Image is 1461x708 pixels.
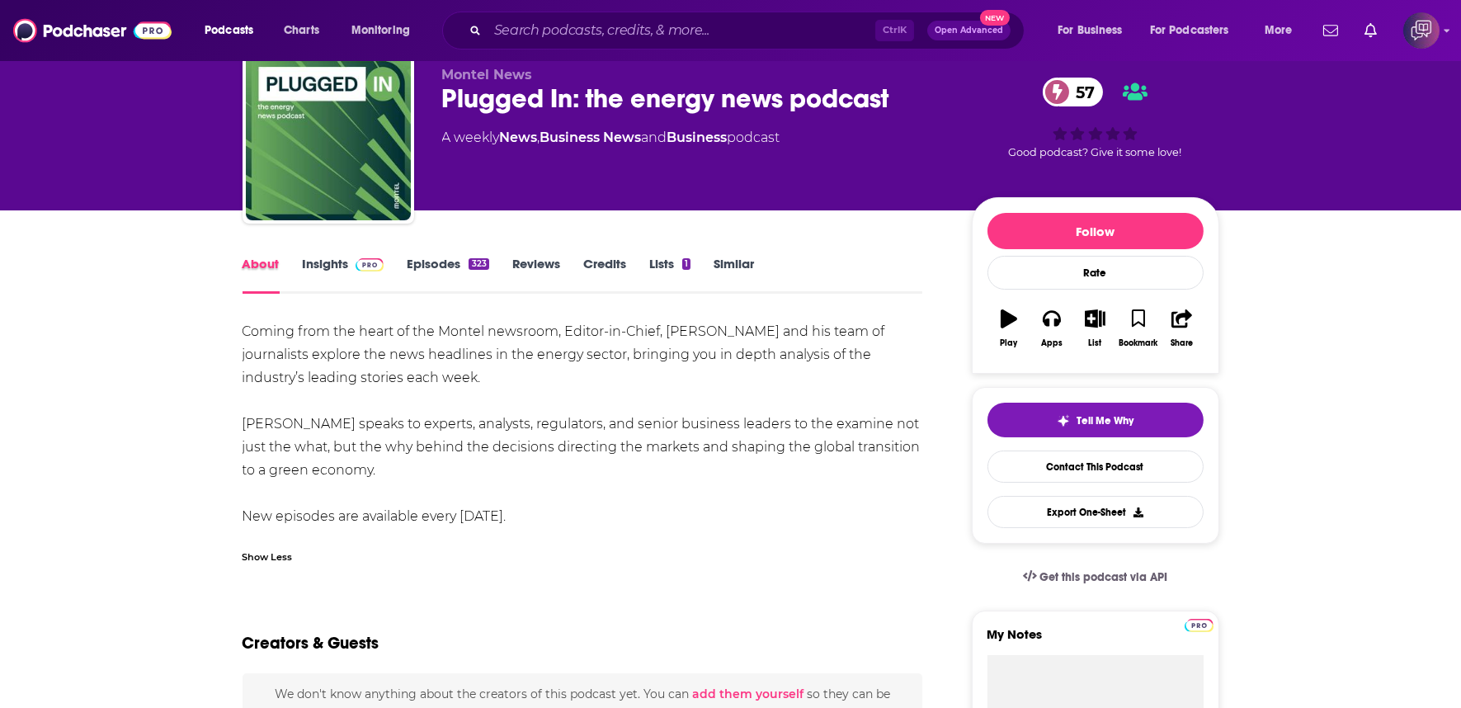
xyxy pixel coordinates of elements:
[1253,17,1313,44] button: open menu
[351,19,410,42] span: Monitoring
[987,256,1204,290] div: Rate
[1058,19,1123,42] span: For Business
[538,130,540,145] span: ,
[442,67,533,83] span: Montel News
[714,256,754,294] a: Similar
[193,17,275,44] button: open menu
[1117,299,1160,358] button: Bookmark
[1403,12,1440,49] img: User Profile
[1403,12,1440,49] button: Show profile menu
[583,256,626,294] a: Credits
[512,256,560,294] a: Reviews
[1046,17,1143,44] button: open menu
[927,21,1011,40] button: Open AdvancedNew
[935,26,1003,35] span: Open Advanced
[13,15,172,46] img: Podchaser - Follow, Share and Rate Podcasts
[1403,12,1440,49] span: Logged in as corioliscompany
[1009,146,1182,158] span: Good podcast? Give it some love!
[972,67,1219,169] div: 57Good podcast? Give it some love!
[1077,414,1133,427] span: Tell Me Why
[442,128,780,148] div: A weekly podcast
[1185,616,1214,632] a: Pro website
[340,17,431,44] button: open menu
[1089,338,1102,348] div: List
[1139,17,1253,44] button: open menu
[1043,78,1103,106] a: 57
[1150,19,1229,42] span: For Podcasters
[407,256,488,294] a: Episodes323
[1358,17,1383,45] a: Show notifications dropdown
[1265,19,1293,42] span: More
[273,17,329,44] a: Charts
[987,626,1204,655] label: My Notes
[667,130,728,145] a: Business
[649,256,690,294] a: Lists1
[356,258,384,271] img: Podchaser Pro
[469,258,488,270] div: 323
[205,19,253,42] span: Podcasts
[875,20,914,41] span: Ctrl K
[1185,619,1214,632] img: Podchaser Pro
[1041,338,1063,348] div: Apps
[692,687,804,701] button: add them yourself
[1039,570,1167,584] span: Get this podcast via API
[1119,338,1157,348] div: Bookmark
[243,320,923,528] div: Coming from the heart of the Montel newsroom, Editor-in-Chief, [PERSON_NAME] and his team of jour...
[500,130,538,145] a: News
[1000,338,1017,348] div: Play
[980,10,1010,26] span: New
[303,256,384,294] a: InsightsPodchaser Pro
[682,258,690,270] div: 1
[1160,299,1203,358] button: Share
[987,451,1204,483] a: Contact This Podcast
[1317,17,1345,45] a: Show notifications dropdown
[987,496,1204,528] button: Export One-Sheet
[987,299,1030,358] button: Play
[243,256,280,294] a: About
[540,130,642,145] a: Business News
[1059,78,1103,106] span: 57
[1010,557,1181,597] a: Get this podcast via API
[1171,338,1193,348] div: Share
[284,19,319,42] span: Charts
[243,633,379,654] h2: Creators & Guests
[246,55,411,220] img: Plugged In: the energy news podcast
[642,130,667,145] span: and
[987,403,1204,437] button: tell me why sparkleTell Me Why
[1030,299,1073,358] button: Apps
[458,12,1040,50] div: Search podcasts, credits, & more...
[1057,414,1070,427] img: tell me why sparkle
[488,17,875,44] input: Search podcasts, credits, & more...
[987,213,1204,249] button: Follow
[1073,299,1116,358] button: List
